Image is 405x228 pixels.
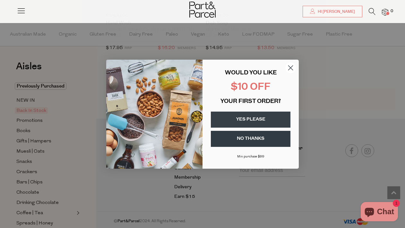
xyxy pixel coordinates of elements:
[316,9,355,14] span: Hi [PERSON_NAME]
[189,2,216,18] img: Part&Parcel
[359,202,400,223] inbox-online-store-chat: Shopify online store chat
[211,112,290,128] button: YES PLEASE
[231,82,271,92] span: $10 OFF
[389,8,395,14] span: 0
[220,99,281,105] span: YOUR FIRST ORDER?
[382,9,388,15] a: 0
[237,155,264,158] span: Min purchase $99
[285,62,296,73] button: Close dialog
[303,6,362,17] a: Hi [PERSON_NAME]
[106,60,202,169] img: 43fba0fb-7538-40bc-babb-ffb1a4d097bc.jpeg
[211,131,290,147] button: NO THANKS
[225,70,277,76] span: WOULD YOU LIKE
